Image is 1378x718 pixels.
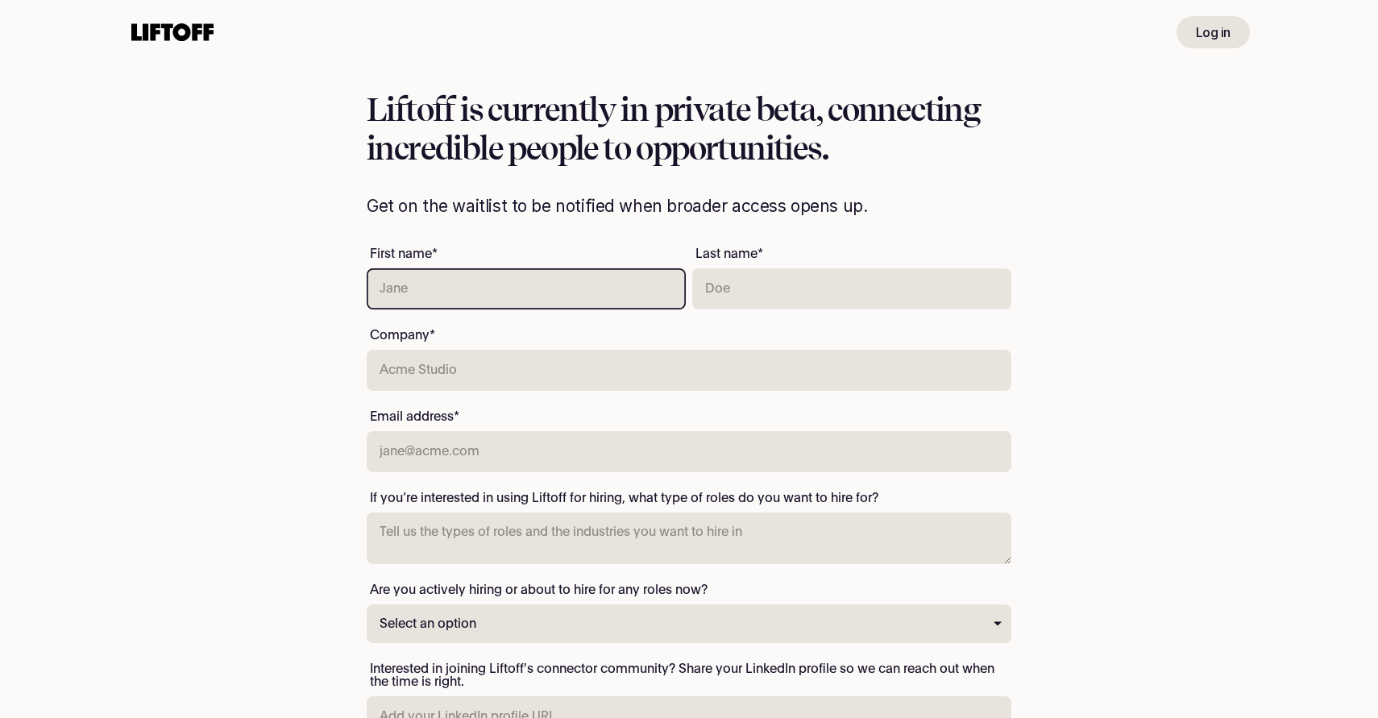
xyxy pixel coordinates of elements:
[367,268,686,309] input: Jane
[367,431,1011,472] input: jane@acme.com
[367,90,1011,168] h1: Liftoff is currently in private beta, connecting incredible people to opportunities.
[367,659,1011,691] label: Interested in joining Liftoff's connector community? Share your LinkedIn profile so we can reach ...
[367,407,463,426] label: Email address
[1196,23,1231,42] p: Log in
[367,244,441,264] label: First name
[367,580,711,600] label: Are you actively hiring or about to hire for any roles now?
[367,326,438,345] label: Company
[692,244,766,264] label: Last name
[367,193,1011,218] p: Get on the waitlist to be notified when broader access opens up.
[367,350,1011,391] input: Acme Studio
[1177,16,1250,48] a: Log in
[367,488,882,508] label: If you’re interested in using Liftoff for hiring, what type of roles do you want to hire for?
[692,268,1011,309] input: Doe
